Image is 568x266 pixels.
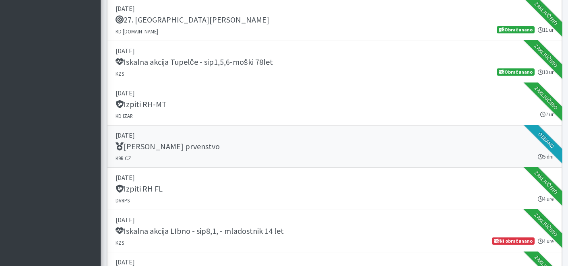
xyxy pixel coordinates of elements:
[116,88,554,98] p: [DATE]
[116,15,269,25] h5: 27. [GEOGRAPHIC_DATA][PERSON_NAME]
[492,237,534,245] span: Ni obračunano
[116,215,554,225] p: [DATE]
[116,28,158,35] small: KD [DOMAIN_NAME]
[116,46,554,56] p: [DATE]
[116,113,133,119] small: KD IZAR
[107,41,562,83] a: [DATE] Iskalna akcija Tupelče - sip1,5,6-moški 78let KZS 10 ur Obračunano Zaključeno
[116,142,220,151] h5: [PERSON_NAME] prvenstvo
[107,126,562,168] a: [DATE] [PERSON_NAME] prvenstvo K9R CZ 5 dni Oddano
[116,4,554,13] p: [DATE]
[116,70,124,77] small: KZS
[116,173,554,182] p: [DATE]
[107,83,562,126] a: [DATE] Izpiti RH-MT KD IZAR 7 ur Zaključeno
[116,239,124,246] small: KZS
[116,226,284,236] h5: Iskalna akcija LIbno - sip8,1, - mladostnik 14 let
[116,184,163,194] h5: Izpiti RH FL
[497,26,534,33] span: Obračunano
[116,197,130,204] small: DVRPS
[107,210,562,252] a: [DATE] Iskalna akcija LIbno - sip8,1, - mladostnik 14 let KZS 4 ure Ni obračunano Zaključeno
[107,168,562,210] a: [DATE] Izpiti RH FL DVRPS 4 ure Zaključeno
[116,99,167,109] h5: Izpiti RH-MT
[497,68,534,76] span: Obračunano
[116,155,131,161] small: K9R CZ
[116,57,273,67] h5: Iskalna akcija Tupelče - sip1,5,6-moški 78let
[116,130,554,140] p: [DATE]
